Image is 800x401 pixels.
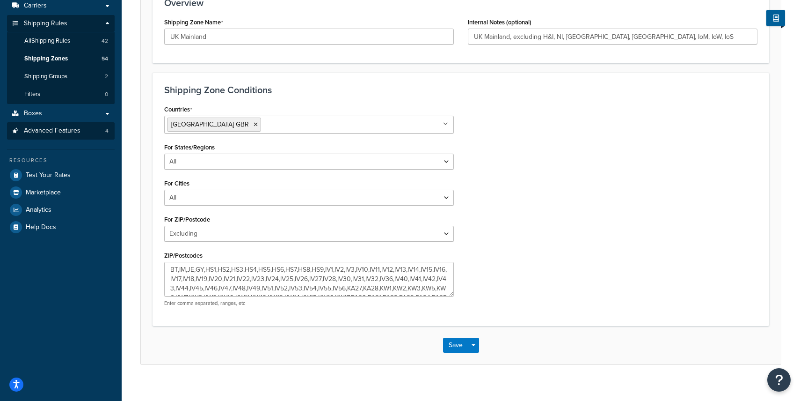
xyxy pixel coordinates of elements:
[7,184,115,201] a: Marketplace
[7,105,115,122] a: Boxes
[7,15,115,32] a: Shipping Rules
[766,10,785,26] button: Show Help Docs
[171,119,249,129] span: [GEOGRAPHIC_DATA] GBR
[102,37,108,45] span: 42
[7,32,115,50] a: AllShipping Rules42
[24,55,68,63] span: Shipping Zones
[24,2,47,10] span: Carriers
[24,73,67,81] span: Shipping Groups
[164,252,203,259] label: ZIP/Postcodes
[7,122,115,140] li: Advanced Features
[468,19,531,26] label: Internal Notes (optional)
[7,50,115,67] li: Shipping Zones
[24,37,70,45] span: All Shipping Rules
[164,180,189,187] label: For Cities
[7,50,115,67] a: Shipping Zones54
[26,206,51,214] span: Analytics
[7,167,115,184] a: Test Your Rates
[7,201,115,218] a: Analytics
[164,106,192,113] label: Countries
[164,19,223,26] label: Shipping Zone Name
[24,110,42,118] span: Boxes
[767,368,791,392] button: Open Resource Center
[7,15,115,104] li: Shipping Rules
[7,219,115,236] a: Help Docs
[164,144,215,151] label: For States/Regions
[7,86,115,103] li: Filters
[26,189,61,197] span: Marketplace
[26,223,56,231] span: Help Docs
[164,85,757,95] h3: Shipping Zone Conditions
[164,262,454,297] textarea: BT,IM,JE,GY,HS1,HS2,HS3,HS4,HS5,HS6,HS7,HS8,HS9,IV1,IV2,IV3,IV10,IV11,IV12,IV13,IV14,IV15,IV16,IV...
[102,55,108,63] span: 54
[443,338,468,353] button: Save
[105,73,108,81] span: 2
[24,127,80,135] span: Advanced Features
[24,20,67,28] span: Shipping Rules
[105,90,108,98] span: 0
[7,68,115,85] a: Shipping Groups2
[7,122,115,140] a: Advanced Features4
[7,86,115,103] a: Filters0
[164,300,454,307] p: Enter comma separated, ranges, etc
[24,90,40,98] span: Filters
[7,156,115,164] div: Resources
[26,171,71,179] span: Test Your Rates
[105,127,109,135] span: 4
[164,216,210,223] label: For ZIP/Postcode
[7,68,115,85] li: Shipping Groups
